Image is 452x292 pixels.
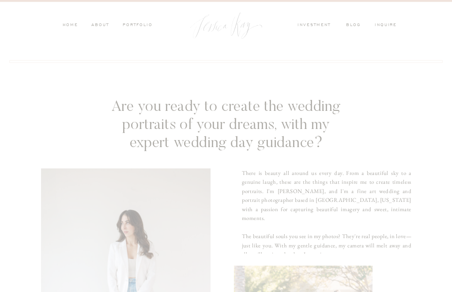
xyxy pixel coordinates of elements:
[62,22,78,29] a: HOME
[105,99,347,153] h3: Are you ready to create the wedding portraits of your dreams, with my expert wedding day guidance?
[346,22,365,29] a: blog
[121,22,153,29] a: PORTFOLIO
[298,22,335,29] a: investment
[375,22,400,29] a: inquire
[90,22,109,29] a: ABOUT
[242,168,411,254] h3: There is beauty all around us every day. From a beautiful sky to a genuine laugh, these are the t...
